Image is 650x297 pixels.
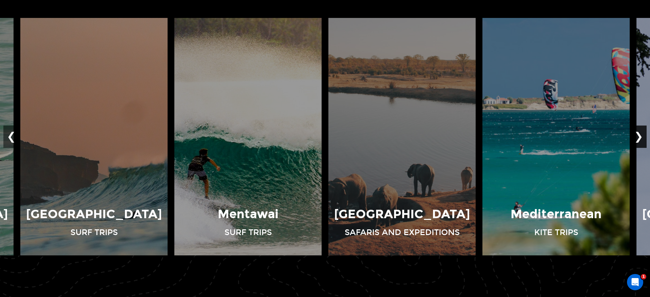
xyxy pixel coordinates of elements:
p: Kite Trips [534,227,578,238]
p: Mentawai [218,206,279,223]
p: Safaris and Expeditions [345,227,460,238]
button: ❮ [3,125,19,148]
iframe: Intercom live chat [627,274,643,290]
p: [GEOGRAPHIC_DATA] [334,206,470,223]
span: 1 [641,274,646,279]
p: [GEOGRAPHIC_DATA] [26,206,162,223]
p: Mediterranean [511,206,602,223]
button: ❯ [631,125,647,148]
p: Surf Trips [224,227,272,238]
p: Surf Trips [70,227,118,238]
